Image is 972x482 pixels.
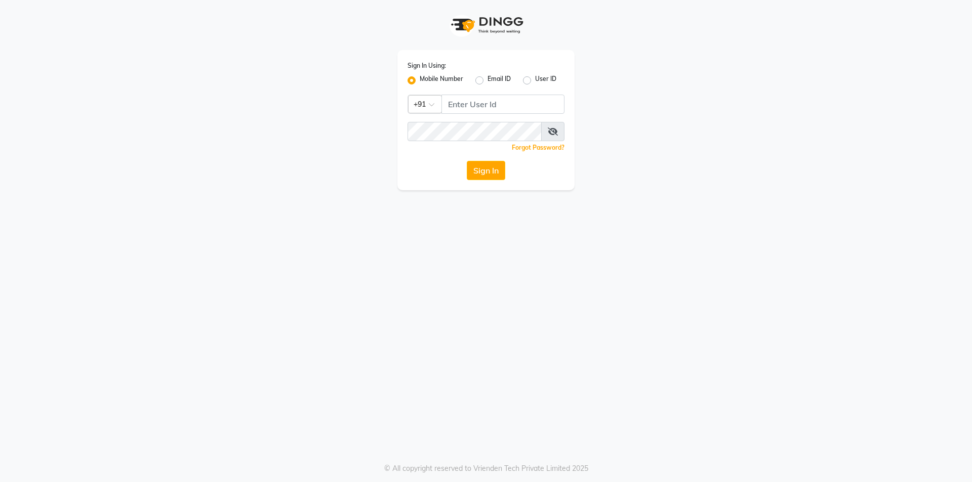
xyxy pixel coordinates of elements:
label: Email ID [488,74,511,86]
input: Username [408,122,542,141]
label: Mobile Number [420,74,463,86]
input: Username [441,95,564,114]
label: User ID [535,74,556,86]
button: Sign In [467,161,505,180]
label: Sign In Using: [408,61,446,70]
a: Forgot Password? [512,144,564,151]
img: logo1.svg [445,10,526,40]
